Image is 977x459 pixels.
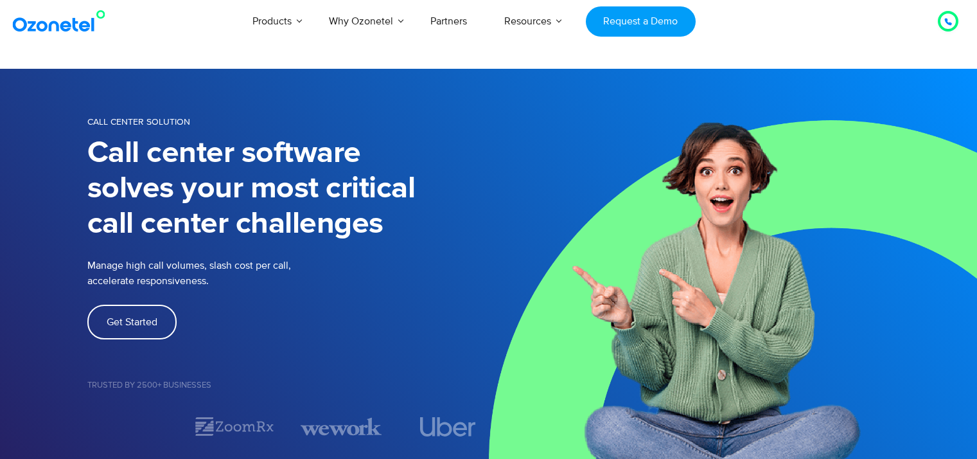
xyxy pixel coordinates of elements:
[87,415,489,438] div: Image Carousel
[301,415,382,438] div: 3 / 7
[194,415,275,438] div: 2 / 7
[420,417,476,437] img: uber
[87,136,489,242] h1: Call center software solves your most critical call center challenges
[87,419,168,435] div: 1 / 7
[586,6,696,37] a: Request a Demo
[301,415,382,438] img: wework
[194,415,275,438] img: zoomrx
[87,116,190,127] span: Call Center Solution
[87,381,489,390] h5: Trusted by 2500+ Businesses
[87,305,177,339] a: Get Started
[407,417,488,437] div: 4 / 7
[107,317,157,327] span: Get Started
[87,258,376,289] p: Manage high call volumes, slash cost per call, accelerate responsiveness.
